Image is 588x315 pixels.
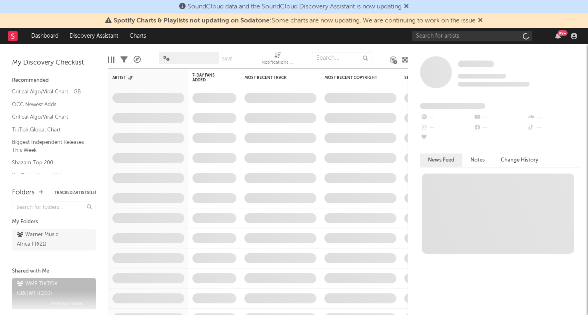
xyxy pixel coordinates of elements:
button: Tracked Artists(13) [54,191,96,195]
div: Folders [12,188,35,198]
input: Search... [312,52,372,64]
a: Warner Music Africa FR(21) [12,229,96,250]
div: -- [527,123,580,133]
a: Dashboard [26,28,64,44]
span: Dismiss [478,18,483,24]
span: SoundCloud data and the SoundCloud Discovery Assistant is now updating [188,4,402,10]
div: -- [473,123,526,133]
div: A&R Pipeline [134,48,141,71]
div: Warner Music Africa FR ( 21 ) [17,230,73,249]
div: Most Recent Copyright [324,75,384,80]
button: Change History [493,153,546,167]
span: 7-Day Fans Added [192,73,224,83]
a: YouTube Hottest Videos [12,171,88,180]
div: My Folders [12,217,96,227]
span: Spotify Charts & Playlists not updating on Sodatone [114,18,270,24]
div: Shared with Me [12,267,96,276]
div: -- [527,112,580,123]
button: Notes [462,153,493,167]
button: Save [222,57,232,61]
a: Shazam Top 200 [12,158,88,167]
div: Edit Columns [108,48,114,71]
a: TikTok Global Chart [12,125,88,134]
input: Search for artists [412,31,532,41]
div: My Discovery Checklist [12,58,96,68]
a: Some Artist [458,60,494,68]
a: Discovery Assistant [64,28,124,44]
span: Tracking Since: [DATE] [458,74,506,79]
span: Some Artist [458,61,494,67]
button: News Feed [420,153,462,167]
div: Filters [120,48,128,71]
div: Most Recent Track [244,75,304,80]
a: Charts [124,28,152,44]
div: -- [420,133,473,143]
a: Biggest Independent Releases This Week [12,138,88,154]
div: WMF TIKTOK GROWTH ( 210 ) [17,279,89,299]
div: 99 + [558,30,568,36]
div: -- [420,123,473,133]
div: Notifications (Artist) [262,48,294,71]
span: Minhloan Paturle [51,299,82,308]
a: Critical Algo/Viral Chart - GB [12,87,88,96]
button: 99+ [555,33,561,39]
span: Fans Added by Platform [420,103,485,109]
div: Notifications (Artist) [262,58,294,68]
div: Artist [112,75,172,80]
span: Dismiss [404,4,409,10]
a: Critical Algo/Viral Chart [12,113,88,121]
a: WMF TIKTOK GROWTH(210)Minhloan Paturle [12,278,96,309]
span: : Some charts are now updating. We are continuing to work on the issue [114,18,476,24]
div: Recommended [12,76,96,85]
div: -- [473,112,526,123]
div: -- [420,112,473,123]
input: Search for folders... [12,202,96,213]
span: 0 fans last week [458,82,530,87]
a: OCC Newest Adds [12,100,88,109]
